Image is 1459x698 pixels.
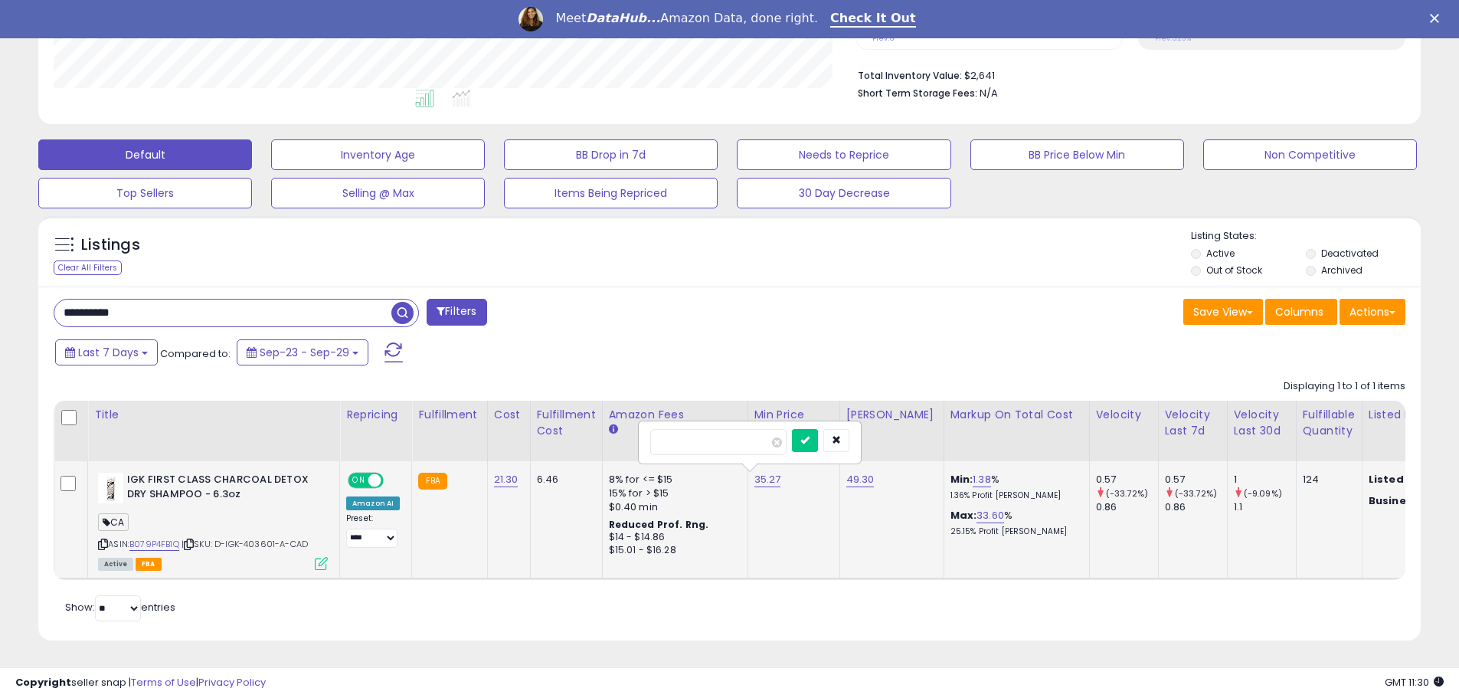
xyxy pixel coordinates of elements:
div: 8% for <= $15 [609,473,736,487]
button: Inventory Age [271,139,485,170]
button: Selling @ Max [271,178,485,208]
button: Items Being Repriced [504,178,718,208]
button: 30 Day Decrease [737,178,950,208]
span: Show: entries [65,600,175,614]
small: (-33.72%) [1175,487,1217,500]
div: Fulfillable Quantity [1303,407,1356,439]
button: Columns [1265,299,1337,325]
div: Markup on Total Cost [950,407,1083,423]
div: $0.40 min [609,500,736,514]
i: DataHub... [586,11,660,25]
img: 316FBYRU78L._SL40_.jpg [98,473,123,503]
span: CA [98,513,129,531]
b: Min: [950,472,973,487]
div: 0.86 [1165,500,1227,514]
b: Business Price: [1369,493,1453,508]
div: Repricing [346,407,405,423]
div: Amazon AI [346,496,400,510]
div: % [950,509,1078,537]
li: $2,641 [858,65,1394,84]
span: | SKU: D-IGK-403601-A-CAD [182,538,308,550]
small: FBA [418,473,447,490]
div: Clear All Filters [54,261,122,275]
span: Sep-23 - Sep-29 [260,345,349,360]
div: Velocity Last 7d [1165,407,1221,439]
div: Preset: [346,513,400,548]
span: All listings currently available for purchase on Amazon [98,558,133,571]
span: Last 7 Days [78,345,139,360]
div: $15.01 - $16.28 [609,544,736,557]
small: (-9.09%) [1244,487,1282,500]
span: OFF [381,474,406,487]
div: 6.46 [537,473,590,487]
button: Actions [1340,299,1405,325]
label: Active [1206,247,1235,260]
b: Short Term Storage Fees: [858,87,977,100]
div: Velocity [1096,407,1152,423]
b: Reduced Prof. Rng. [609,518,709,531]
b: Total Inventory Value: [858,69,962,82]
span: Compared to: [160,346,231,361]
div: [PERSON_NAME] [846,407,937,423]
div: 1.1 [1234,500,1296,514]
b: IGK FIRST CLASS CHARCOAL DETOX DRY SHAMPOO - 6.3oz [127,473,313,505]
a: 33.60 [976,508,1004,523]
div: % [950,473,1078,501]
div: ASIN: [98,473,328,569]
strong: Copyright [15,675,71,690]
a: 1.38 [973,472,991,487]
button: BB Price Below Min [970,139,1184,170]
span: Columns [1275,304,1323,320]
button: BB Drop in 7d [504,139,718,170]
label: Deactivated [1321,247,1379,260]
small: (-33.72%) [1106,487,1148,500]
p: 25.15% Profit [PERSON_NAME] [950,526,1078,537]
div: 1 [1234,473,1296,487]
span: 2025-10-7 11:30 GMT [1385,675,1444,690]
div: Min Price [754,407,833,423]
div: Displaying 1 to 1 of 1 items [1284,379,1405,394]
b: Listed Price: [1369,472,1438,487]
div: Fulfillment [418,407,480,423]
small: Amazon Fees. [609,423,618,437]
a: 49.30 [846,472,875,487]
th: The percentage added to the cost of goods (COGS) that forms the calculator for Min & Max prices. [944,401,1089,461]
img: Profile image for Georgie [519,7,543,31]
div: Fulfillment Cost [537,407,596,439]
a: Check It Out [830,11,916,28]
h5: Listings [81,234,140,256]
div: 0.57 [1165,473,1227,487]
span: FBA [136,558,162,571]
small: Prev: 5.23% [1155,34,1191,43]
span: ON [349,474,368,487]
small: Prev: 6 [872,34,894,43]
b: Max: [950,508,977,523]
a: 21.30 [494,472,519,487]
button: Needs to Reprice [737,139,950,170]
p: 1.36% Profit [PERSON_NAME] [950,490,1078,501]
div: 15% for > $15 [609,487,736,500]
div: Close [1430,14,1445,23]
a: Privacy Policy [198,675,266,690]
label: Archived [1321,264,1362,277]
label: Out of Stock [1206,264,1262,277]
button: Top Sellers [38,178,252,208]
div: Velocity Last 30d [1234,407,1290,439]
p: Listing States: [1191,229,1421,244]
button: Non Competitive [1203,139,1417,170]
span: N/A [980,86,998,100]
a: 35.27 [754,472,781,487]
button: Default [38,139,252,170]
a: B079P4FB1Q [129,538,179,551]
div: 124 [1303,473,1350,487]
button: Filters [427,299,486,326]
div: Meet Amazon Data, done right. [555,11,818,26]
button: Save View [1183,299,1263,325]
div: Cost [494,407,524,423]
div: 0.57 [1096,473,1158,487]
div: 0.86 [1096,500,1158,514]
div: Amazon Fees [609,407,741,423]
div: $14 - $14.86 [609,531,736,544]
div: Title [94,407,333,423]
button: Last 7 Days [55,339,158,365]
